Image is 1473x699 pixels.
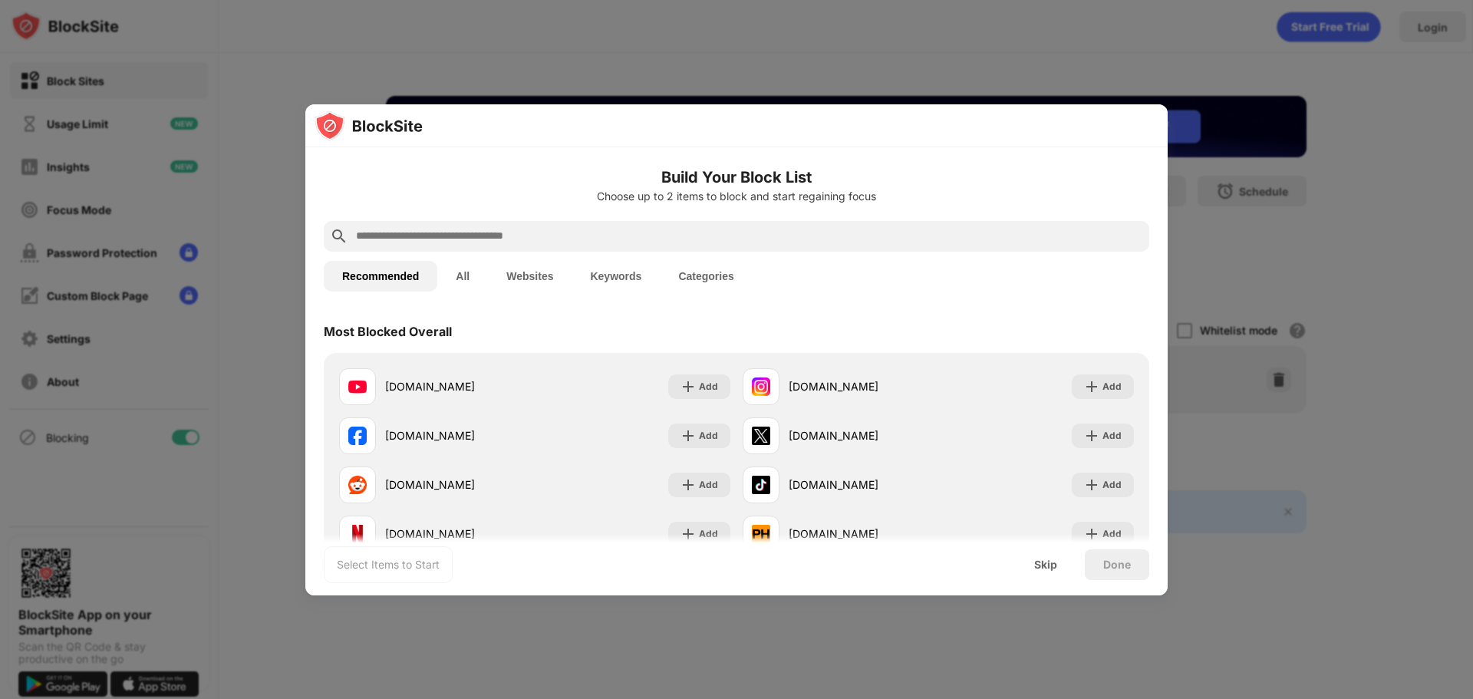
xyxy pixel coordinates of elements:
button: All [437,261,488,292]
img: favicons [752,525,770,543]
img: favicons [752,378,770,396]
div: Choose up to 2 items to block and start regaining focus [324,190,1149,203]
div: Select Items to Start [337,557,440,572]
div: Add [699,379,718,394]
button: Websites [488,261,572,292]
img: logo-blocksite.svg [315,110,423,141]
div: Add [1102,526,1122,542]
img: favicons [348,525,367,543]
div: [DOMAIN_NAME] [789,526,938,542]
button: Categories [660,261,752,292]
div: Add [1102,428,1122,443]
div: Add [699,477,718,493]
img: favicons [752,476,770,494]
div: [DOMAIN_NAME] [789,378,938,394]
img: favicons [348,476,367,494]
div: Most Blocked Overall [324,324,452,339]
img: search.svg [330,227,348,246]
div: [DOMAIN_NAME] [385,427,535,443]
img: favicons [348,378,367,396]
img: favicons [348,427,367,445]
button: Recommended [324,261,437,292]
h6: Build Your Block List [324,166,1149,189]
div: Add [1102,379,1122,394]
div: [DOMAIN_NAME] [789,427,938,443]
div: [DOMAIN_NAME] [385,378,535,394]
div: Skip [1034,559,1057,571]
div: Done [1103,559,1131,571]
div: Add [699,526,718,542]
div: [DOMAIN_NAME] [385,476,535,493]
div: [DOMAIN_NAME] [789,476,938,493]
div: Add [1102,477,1122,493]
div: [DOMAIN_NAME] [385,526,535,542]
div: Add [699,428,718,443]
button: Keywords [572,261,660,292]
img: favicons [752,427,770,445]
